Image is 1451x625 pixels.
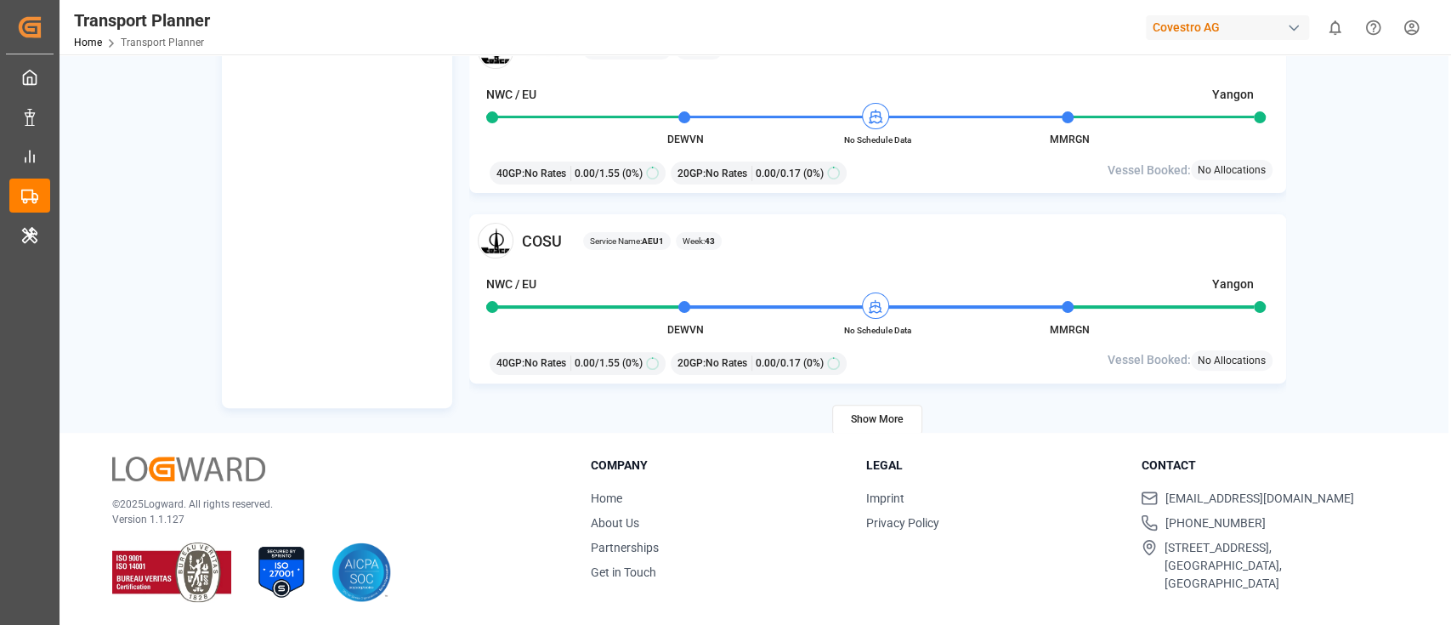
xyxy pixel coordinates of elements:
a: Home [591,491,622,505]
p: © 2025 Logward. All rights reserved. [112,497,548,512]
a: Imprint [866,491,904,505]
span: 0.00 / 1.55 [575,166,620,181]
span: No Allocations [1198,162,1266,178]
span: (0%) [622,166,643,181]
span: No Schedule Data [830,134,924,146]
div: Transport Planner [74,8,210,33]
b: AEU1 [642,236,664,246]
a: About Us [591,516,639,530]
h4: Yangon [1212,86,1254,104]
a: Partnerships [591,541,659,554]
a: Home [74,37,102,48]
span: MMRGN [1050,324,1090,336]
h3: Legal [866,457,1120,474]
span: COSU [522,230,562,253]
span: No Rates [524,166,566,181]
span: No Schedule Data [830,324,924,337]
h4: NWC / EU [486,276,536,293]
span: 0.00 / 0.17 [756,355,801,371]
span: MMRGN [1050,134,1090,145]
span: Week: [683,235,715,247]
span: No Rates [706,355,747,371]
a: Get in Touch [591,565,656,579]
button: Show More [832,405,922,435]
span: 40GP : [496,355,524,371]
span: No Rates [524,355,566,371]
img: ISO 9001 & ISO 14001 Certification [112,543,231,602]
h4: NWC / EU [486,86,536,104]
span: DEWVN [667,324,704,336]
span: Vessel Booked: [1108,351,1191,369]
span: (0%) [622,355,643,371]
div: Covestro AG [1146,15,1309,40]
span: 0.00 / 1.55 [575,355,620,371]
span: [EMAIL_ADDRESS][DOMAIN_NAME] [1165,490,1353,508]
b: 43 [705,236,715,246]
span: 0.00 / 0.17 [756,166,801,181]
span: (0%) [803,355,824,371]
p: Version 1.1.127 [112,512,548,527]
span: [PHONE_NUMBER] [1165,514,1265,532]
img: Carrier [478,223,513,259]
h3: Company [591,457,845,474]
span: No Rates [706,166,747,181]
span: DEWVN [667,134,704,145]
img: Logward Logo [112,457,265,481]
span: Vessel Booked: [1108,162,1191,179]
span: 20GP : [677,166,706,181]
button: Help Center [1354,9,1392,47]
img: ISO 27001 Certification [252,543,311,602]
span: No Allocations [1198,353,1266,368]
h3: Contact [1141,457,1395,474]
img: AICPA SOC [332,543,391,602]
a: Privacy Policy [866,516,939,530]
button: Covestro AG [1146,11,1316,43]
span: [STREET_ADDRESS], [GEOGRAPHIC_DATA], [GEOGRAPHIC_DATA] [1165,539,1395,593]
span: (0%) [803,166,824,181]
button: show 0 new notifications [1316,9,1354,47]
span: Service Name: [590,235,664,247]
span: 40GP : [496,166,524,181]
span: 20GP : [677,355,706,371]
h4: Yangon [1212,276,1254,293]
